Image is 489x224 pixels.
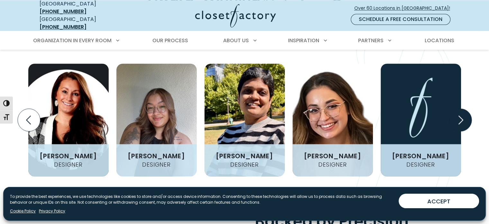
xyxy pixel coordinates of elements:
a: [PHONE_NUMBER] [40,23,86,31]
span: Our Process [152,37,188,44]
span: Inspiration [288,37,319,44]
span: Over 60 Locations in [GEOGRAPHIC_DATA]! [354,5,455,12]
h4: Designer [228,162,261,168]
h3: [PERSON_NAME] [125,153,187,159]
h4: Designer [404,162,437,168]
h4: Designer [140,162,173,168]
span: About Us [223,37,249,44]
h4: Designer [316,162,349,168]
span: Partners [358,37,384,44]
h3: [PERSON_NAME] [301,153,364,159]
img: Makayla headshot [293,63,373,176]
img: Closet Factory Logo [195,4,276,27]
img: Avery headshot [116,63,197,176]
img: Gayathri headshot [204,63,285,176]
a: Cookie Policy [10,208,36,214]
img: Shirley Brown [381,63,461,176]
div: [GEOGRAPHIC_DATA] [40,15,133,31]
h4: Designer [51,162,85,168]
button: ACCEPT [399,194,479,208]
a: Over 60 Locations in [GEOGRAPHIC_DATA]! [354,3,456,14]
button: Previous slide [15,106,43,134]
h3: [PERSON_NAME] [213,153,276,159]
img: Kendall-Thanos headshot [28,63,109,176]
a: Privacy Policy [39,208,65,214]
span: Locations [424,37,454,44]
a: Schedule a Free Consultation [351,14,450,25]
h3: [PERSON_NAME] [37,153,99,159]
nav: Primary Menu [29,32,461,50]
p: To provide the best experiences, we use technologies like cookies to store and/or access device i... [10,194,394,205]
a: [PHONE_NUMBER] [40,8,86,15]
button: Next slide [447,106,474,134]
h3: [PERSON_NAME] [389,153,452,159]
span: Organization in Every Room [33,37,112,44]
